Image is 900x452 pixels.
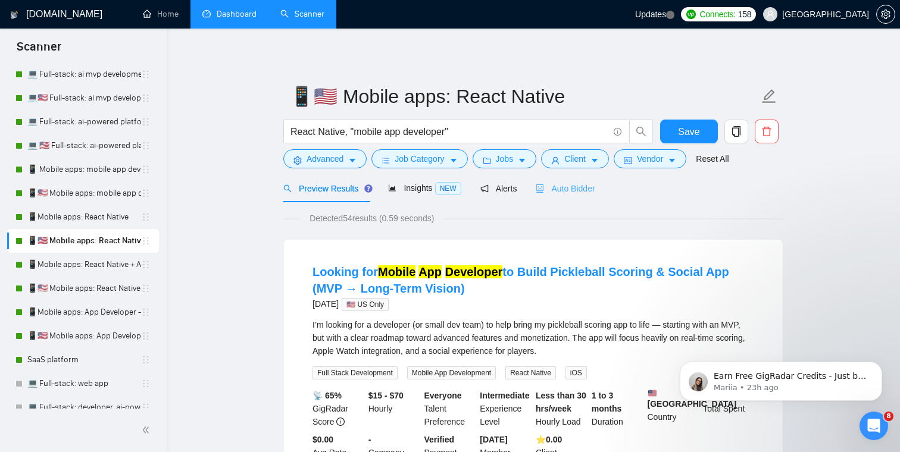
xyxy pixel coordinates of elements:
[382,156,390,165] span: bars
[27,110,141,134] a: 💻 Full-stack: ai-powered platform
[141,331,151,341] span: holder
[766,10,774,18] span: user
[312,265,729,295] a: Looking forMobile App Developerto Build Pickleball Scoring & Social App (MVP → Long-Term Vision)
[202,9,257,19] a: dashboardDashboard
[388,183,461,193] span: Insights
[477,389,533,428] div: Experience Level
[27,181,141,205] a: 📱🇺🇸 Mobile apps: mobile app developer
[551,156,560,165] span: user
[142,424,154,436] span: double-left
[696,152,729,165] a: Reset All
[27,372,141,395] a: 💻 Full-stack: web app
[27,158,141,181] a: 📱 Mobile apps: mobile app developer
[480,391,529,400] b: Intermediate
[483,156,491,165] span: folder
[27,134,141,158] a: 💻 🇺🇸 Full-stack: ai-powered platform
[141,355,151,365] span: holder
[141,236,151,246] span: holder
[589,389,645,428] div: Duration
[7,253,159,277] li: 📱Mobile apps: React Native + AI integration
[7,86,159,110] li: 💻🇺🇸 Full-stack: ai mvp development
[27,395,141,419] a: 💻 Full-stack: developer, ai-powered
[7,324,159,348] li: 📱🇺🇸 Mobile apps: App Developer - titles
[630,126,652,137] span: search
[312,297,754,311] div: [DATE]
[141,117,151,127] span: holder
[312,366,398,379] span: Full Stack Development
[877,10,895,19] span: setting
[141,141,151,150] span: holder
[141,212,151,222] span: holder
[307,152,343,165] span: Advanced
[884,412,893,421] span: 8
[280,9,324,19] a: searchScanner
[283,149,367,168] button: settingAdvancedcaret-down
[590,156,599,165] span: caret-down
[637,152,663,165] span: Vendor
[564,152,586,165] span: Client
[7,110,159,134] li: 💻 Full-stack: ai-powered platform
[7,38,71,63] span: Scanner
[141,260,151,269] span: holder
[635,10,666,19] span: Updates
[7,348,159,372] li: SaaS platform
[10,5,18,24] img: logo
[395,152,444,165] span: Job Category
[301,212,442,225] span: Detected 54 results (0.59 seconds)
[141,379,151,388] span: holder
[293,156,302,165] span: setting
[536,184,595,193] span: Auto Bidder
[363,183,374,194] div: Tooltip anchor
[624,156,632,165] span: idcard
[541,149,609,168] button: userClientcaret-down
[141,93,151,103] span: holder
[7,205,159,229] li: 📱Mobile apps: React Native
[7,134,159,158] li: 💻 🇺🇸 Full-stack: ai-powered platform
[480,184,489,193] span: notification
[614,149,686,168] button: idcardVendorcaret-down
[141,165,151,174] span: holder
[518,156,526,165] span: caret-down
[143,9,179,19] a: homeHome
[7,181,159,205] li: 📱🇺🇸 Mobile apps: mobile app developer
[141,284,151,293] span: holder
[449,156,458,165] span: caret-down
[27,62,141,86] a: 💻 Full-stack: ai mvp development
[368,435,371,444] b: -
[368,391,404,400] b: $15 - $70
[418,265,442,278] mark: App
[505,366,556,379] span: React Native
[648,389,657,397] img: 🇺🇸
[312,318,754,357] div: I’m looking for a developer (or small dev team) to help bring my pickleball scoring app to life —...
[592,391,622,413] b: 1 to 3 months
[27,205,141,229] a: 📱Mobile apps: React Native
[378,265,415,278] mark: Mobile
[27,253,141,277] a: 📱Mobile apps: React Native + AI integration
[725,126,748,137] span: copy
[371,149,467,168] button: barsJob Categorycaret-down
[755,120,779,143] button: delete
[7,62,159,86] li: 💻 Full-stack: ai mvp development
[876,10,895,19] a: setting
[7,372,159,395] li: 💻 Full-stack: web app
[536,391,586,413] b: Less than 30 hrs/week
[614,128,621,136] span: info-circle
[629,120,653,143] button: search
[678,124,699,139] span: Save
[141,307,151,317] span: holder
[860,412,888,440] iframe: Intercom live chat
[7,158,159,181] li: 📱 Mobile apps: mobile app developer
[645,389,701,428] div: Country
[686,10,696,19] img: upwork-logo.png
[27,324,141,348] a: 📱🇺🇸 Mobile apps: App Developer - titles
[27,229,141,253] a: 📱🇺🇸 Mobile apps: React Native
[660,120,718,143] button: Save
[388,184,396,192] span: area-chart
[342,298,389,311] span: 🇺🇸 US Only
[422,389,478,428] div: Talent Preference
[435,182,461,195] span: NEW
[7,277,159,300] li: 📱🇺🇸 Mobile apps: React Native + AI integration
